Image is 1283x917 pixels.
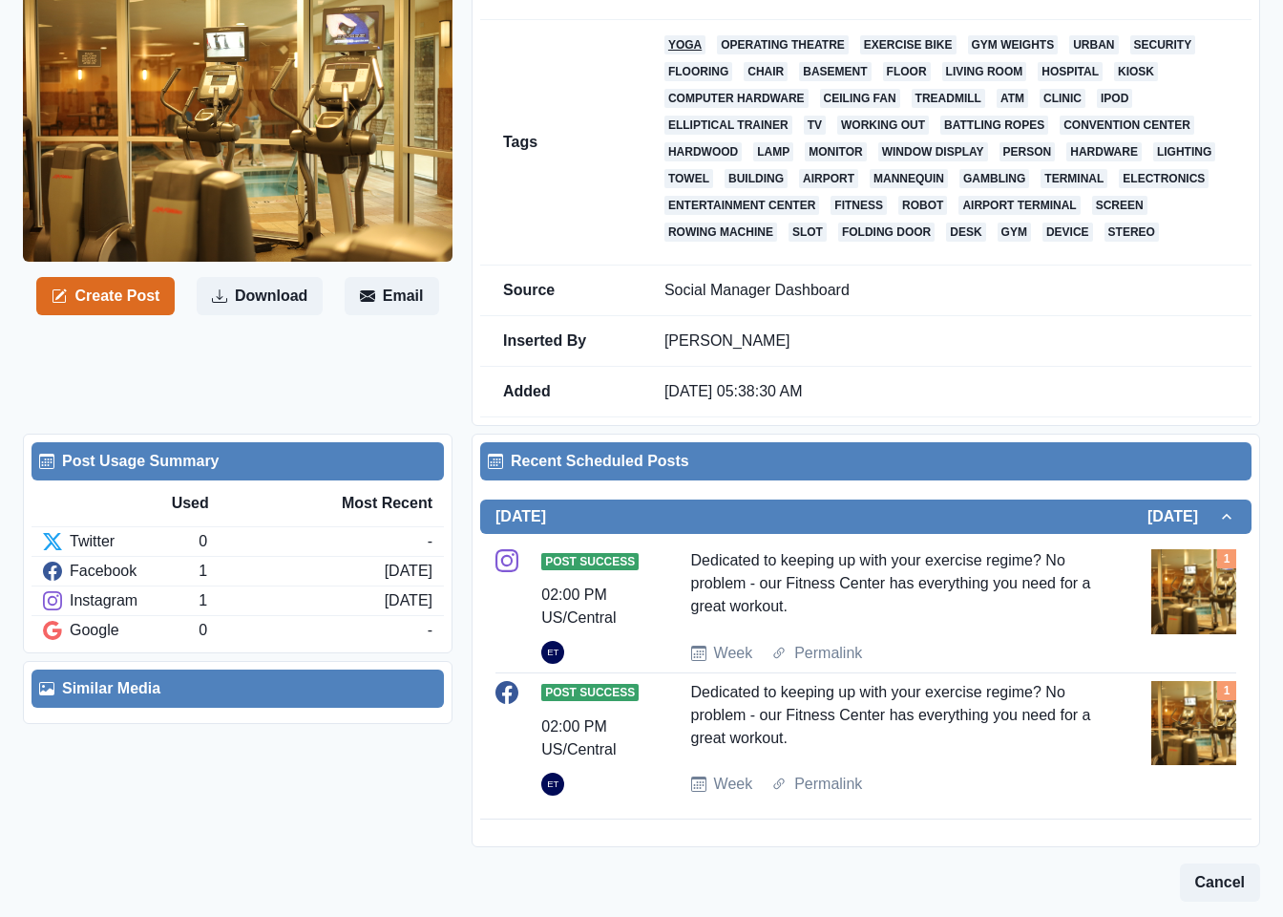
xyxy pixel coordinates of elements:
td: Tags [480,20,641,266]
a: operating theatre [717,35,849,54]
a: monitor [805,142,866,161]
a: terminal [1041,169,1107,188]
a: elliptical trainer [664,116,792,135]
div: Emily Tanedo [547,773,558,796]
a: airport terminal [958,196,1080,215]
a: treadmill [912,89,985,108]
div: Total Media Attached [1217,549,1236,568]
a: stereo [1104,223,1159,242]
button: [DATE][DATE] [480,500,1251,534]
a: slot [789,223,827,242]
a: folding door [838,223,935,242]
div: 02:00 PM US/Central [541,584,637,629]
a: floor [883,62,931,81]
a: desk [946,223,985,242]
a: urban [1069,35,1118,54]
div: 1 [199,560,384,583]
a: hospital [1038,62,1103,81]
div: 0 [199,619,427,642]
button: Cancel [1180,864,1260,902]
a: basement [799,62,871,81]
a: fitness [831,196,887,215]
a: [PERSON_NAME] [664,332,790,349]
div: Instagram [43,589,199,612]
a: security [1130,35,1196,54]
a: tv [804,116,826,135]
div: [DATE][DATE] [480,534,1251,819]
a: robot [898,196,947,215]
div: Facebook [43,560,199,583]
div: [DATE] [385,560,432,583]
a: atm [997,89,1028,108]
div: - [428,530,432,553]
a: clinic [1040,89,1085,108]
a: device [1042,223,1093,242]
a: chair [744,62,788,81]
a: ceiling fan [820,89,900,108]
a: exercise bike [860,35,957,54]
img: khuqlui2vv72d3jj1kkq [1151,681,1236,766]
a: hardwood [664,142,742,161]
a: towel [664,169,713,188]
div: [DATE] [385,589,432,612]
a: kiosk [1114,62,1158,81]
a: Week [714,773,753,796]
p: Social Manager Dashboard [664,281,1229,300]
div: 0 [199,530,427,553]
a: lamp [753,142,793,161]
div: Total Media Attached [1217,681,1236,700]
a: building [725,169,788,188]
div: 1 [199,589,384,612]
h2: [DATE] [495,507,546,525]
a: ipod [1097,89,1132,108]
a: working out [837,116,929,135]
td: Inserted By [480,316,641,367]
a: window display [878,142,988,161]
a: gambling [959,169,1029,188]
img: khuqlui2vv72d3jj1kkq [1151,549,1236,634]
div: Dedicated to keeping up with your exercise regime? No problem - our Fitness Center has everything... [691,681,1099,758]
span: Post Success [541,553,639,570]
button: Download [197,277,323,315]
div: 02:00 PM US/Central [541,715,637,761]
a: hardware [1066,142,1142,161]
a: Permalink [794,773,862,796]
a: entertainment center [664,196,819,215]
a: screen [1092,196,1147,215]
div: Used [172,492,303,515]
div: Google [43,619,199,642]
span: Post Success [541,684,639,701]
a: Permalink [794,642,862,665]
div: - [428,619,432,642]
a: airport [799,169,858,188]
a: mannequin [870,169,948,188]
div: Similar Media [39,677,436,700]
a: rowing machine [664,223,777,242]
div: Dedicated to keeping up with your exercise regime? No problem - our Fitness Center has everything... [691,549,1099,627]
div: Emily Tanedo [547,641,558,664]
a: flooring [664,62,732,81]
div: Twitter [43,530,199,553]
h2: [DATE] [1147,507,1217,525]
a: computer hardware [664,89,809,108]
a: gym [998,223,1031,242]
a: yoga [664,35,705,54]
a: convention center [1060,116,1194,135]
a: Week [714,642,753,665]
td: [DATE] 05:38:30 AM [641,367,1251,417]
a: person [999,142,1056,161]
div: Most Recent [302,492,432,515]
td: Added [480,367,641,417]
a: battling ropes [940,116,1048,135]
button: Create Post [36,277,175,315]
a: electronics [1119,169,1209,188]
td: Source [480,266,641,316]
a: lighting [1153,142,1215,161]
a: living room [942,62,1027,81]
a: gym weights [968,35,1059,54]
div: Post Usage Summary [39,450,436,473]
button: Email [345,277,439,315]
div: Recent Scheduled Posts [488,450,1244,473]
